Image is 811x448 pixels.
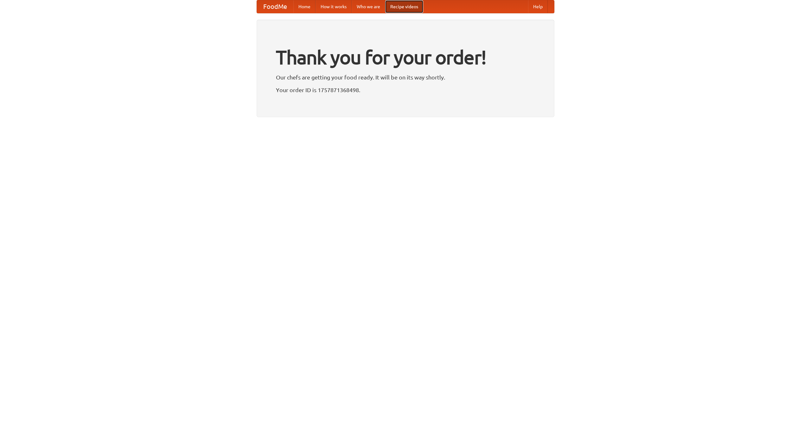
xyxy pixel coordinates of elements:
a: Who we are [352,0,385,13]
a: FoodMe [257,0,293,13]
a: How it works [316,0,352,13]
a: Home [293,0,316,13]
a: Help [528,0,548,13]
h1: Thank you for your order! [276,42,535,73]
p: Your order ID is 1757871368498. [276,85,535,95]
p: Our chefs are getting your food ready. It will be on its way shortly. [276,73,535,82]
a: Recipe videos [385,0,423,13]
